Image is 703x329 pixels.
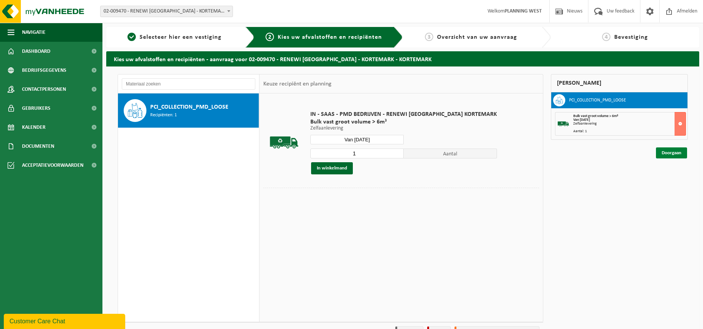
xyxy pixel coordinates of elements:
[278,34,382,40] span: Kies uw afvalstoffen en recipiënten
[551,74,688,92] div: [PERSON_NAME]
[150,112,177,119] span: Recipiënten: 1
[573,118,590,122] strong: Van [DATE]
[140,34,222,40] span: Selecteer hier een vestiging
[614,34,648,40] span: Bevestiging
[4,312,127,329] iframe: chat widget
[22,99,50,118] span: Gebruikers
[310,111,497,118] span: IN - SAAS - PMD BEDRIJVEN - RENEWI [GEOGRAPHIC_DATA] KORTEMARK
[22,80,66,99] span: Contactpersonen
[110,33,239,42] a: 1Selecteer hier een vestiging
[569,94,626,106] h3: PCI_COLLECTION_PMD_LOOSE
[437,34,517,40] span: Overzicht van uw aanvraag
[573,122,686,126] div: Zelfaanlevering
[310,126,497,131] p: Zelfaanlevering
[106,51,699,66] h2: Kies uw afvalstoffen en recipiënten - aanvraag voor 02-009470 - RENEWI [GEOGRAPHIC_DATA] - KORTEM...
[259,74,335,93] div: Keuze recipiënt en planning
[310,118,497,126] span: Bulk vast groot volume > 6m³
[127,33,136,41] span: 1
[404,149,497,158] span: Aantal
[656,147,687,158] a: Doorgaan
[22,61,66,80] span: Bedrijfsgegevens
[122,78,255,90] input: Materiaal zoeken
[573,114,618,118] span: Bulk vast groot volume > 6m³
[266,33,274,41] span: 2
[22,156,83,175] span: Acceptatievoorwaarden
[310,135,404,144] input: Selecteer datum
[150,103,228,112] span: PCI_COLLECTION_PMD_LOOSE
[118,93,259,128] button: PCI_COLLECTION_PMD_LOOSE Recipiënten: 1
[311,162,353,174] button: In winkelmand
[22,42,50,61] span: Dashboard
[22,137,54,156] span: Documenten
[425,33,433,41] span: 3
[505,8,542,14] strong: PLANNING WEST
[573,130,686,133] div: Aantal: 1
[22,118,46,137] span: Kalender
[100,6,233,17] span: 02-009470 - RENEWI BELGIUM - KORTEMARK - KORTEMARK
[101,6,233,17] span: 02-009470 - RENEWI BELGIUM - KORTEMARK - KORTEMARK
[602,33,610,41] span: 4
[22,23,46,42] span: Navigatie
